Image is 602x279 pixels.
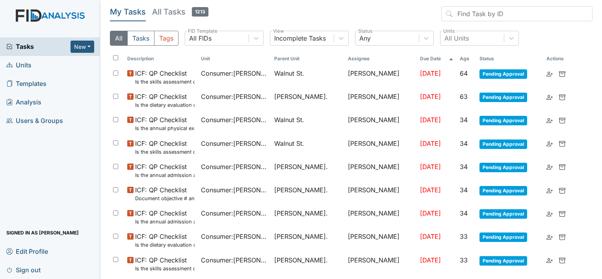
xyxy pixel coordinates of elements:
[135,241,195,249] small: Is the dietary evaluation current? (document the date in the comment section)
[6,59,32,71] span: Units
[420,139,441,147] span: [DATE]
[135,265,195,272] small: Is the skills assessment current? (document the date in the comment section)
[345,229,417,252] td: [PERSON_NAME]
[6,227,79,239] span: Signed in as [PERSON_NAME]
[135,139,195,156] span: ICF: QP Checklist Is the skills assessment current? (document the date in the comment section)
[135,148,195,156] small: Is the skills assessment current? (document the date in the comment section)
[559,115,565,125] a: Archive
[559,255,565,265] a: Archive
[201,115,268,125] span: Consumer : [PERSON_NAME]
[460,139,468,147] span: 34
[345,89,417,112] td: [PERSON_NAME]
[135,101,195,109] small: Is the dietary evaluation current? (document the date in the comment section)
[420,93,441,100] span: [DATE]
[135,195,195,202] small: Document objective # and target completion dates in comment section. Are target completion dates ...
[479,232,527,242] span: Pending Approval
[444,33,469,43] div: All Units
[6,78,46,90] span: Templates
[135,125,195,132] small: Is the annual physical exam current? (document the date in the comment section)
[460,116,468,124] span: 34
[124,52,198,65] th: Toggle SortBy
[201,255,268,265] span: Consumer : [PERSON_NAME]
[6,245,48,257] span: Edit Profile
[420,163,441,171] span: [DATE]
[559,232,565,241] a: Archive
[274,162,328,171] span: [PERSON_NAME].
[345,252,417,275] td: [PERSON_NAME]
[127,31,154,46] button: Tasks
[135,208,195,225] span: ICF: QP Checklist Is the annual admission agreement current? (document the date in the comment se...
[201,185,268,195] span: Consumer : [PERSON_NAME]
[345,205,417,229] td: [PERSON_NAME]
[192,7,208,17] span: 1213
[345,182,417,205] td: [PERSON_NAME]
[135,92,195,109] span: ICF: QP Checklist Is the dietary evaluation current? (document the date in the comment section)
[559,208,565,218] a: Archive
[441,6,593,21] input: Find Task by ID
[345,65,417,89] td: [PERSON_NAME]
[271,52,345,65] th: Toggle SortBy
[479,256,527,266] span: Pending Approval
[479,163,527,172] span: Pending Approval
[135,185,195,202] span: ICF: QP Checklist Document objective # and target completion dates in comment section. Are target...
[559,92,565,101] a: Archive
[198,52,271,65] th: Toggle SortBy
[420,186,441,194] span: [DATE]
[274,33,326,43] div: Incomplete Tasks
[71,41,94,53] button: New
[274,208,328,218] span: [PERSON_NAME].
[110,6,146,17] h5: My Tasks
[6,264,41,276] span: Sign out
[417,52,457,65] th: Toggle SortBy
[201,208,268,218] span: Consumer : [PERSON_NAME]
[135,218,195,225] small: Is the annual admission agreement current? (document the date in the comment section)
[543,52,583,65] th: Actions
[359,33,371,43] div: Any
[460,256,468,264] span: 33
[460,69,468,77] span: 64
[274,185,328,195] span: [PERSON_NAME].
[559,185,565,195] a: Archive
[420,116,441,124] span: [DATE]
[274,255,328,265] span: [PERSON_NAME].
[110,31,178,46] div: Type filter
[559,162,565,171] a: Archive
[479,69,527,79] span: Pending Approval
[457,52,476,65] th: Toggle SortBy
[6,115,63,127] span: Users & Groups
[460,93,468,100] span: 63
[201,162,268,171] span: Consumer : [PERSON_NAME]
[479,209,527,219] span: Pending Approval
[152,6,208,17] h5: All Tasks
[6,42,71,51] a: Tasks
[274,92,328,101] span: [PERSON_NAME].
[201,69,268,78] span: Consumer : [PERSON_NAME][GEOGRAPHIC_DATA]
[420,256,441,264] span: [DATE]
[420,209,441,217] span: [DATE]
[274,139,304,148] span: Walnut St.
[135,78,195,86] small: Is the skills assessment current? (document the date in the comment section)
[559,69,565,78] a: Archive
[345,159,417,182] td: [PERSON_NAME]
[274,232,328,241] span: [PERSON_NAME].
[274,69,304,78] span: Walnut St.
[135,171,195,179] small: Is the annual admission agreement current? (document the date in the comment section)
[345,136,417,159] td: [PERSON_NAME]
[345,112,417,135] td: [PERSON_NAME]
[420,69,441,77] span: [DATE]
[110,31,128,46] button: All
[201,232,268,241] span: Consumer : [PERSON_NAME]
[135,255,195,272] span: ICF: QP Checklist Is the skills assessment current? (document the date in the comment section)
[6,96,41,108] span: Analysis
[460,163,468,171] span: 34
[135,69,195,86] span: ICF: QP Checklist Is the skills assessment current? (document the date in the comment section)
[189,33,212,43] div: All FIDs
[135,232,195,249] span: ICF: QP Checklist Is the dietary evaluation current? (document the date in the comment section)
[460,232,468,240] span: 33
[113,55,118,60] input: Toggle All Rows Selected
[479,116,527,125] span: Pending Approval
[201,139,268,148] span: Consumer : [PERSON_NAME][GEOGRAPHIC_DATA]
[476,52,544,65] th: Toggle SortBy
[479,139,527,149] span: Pending Approval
